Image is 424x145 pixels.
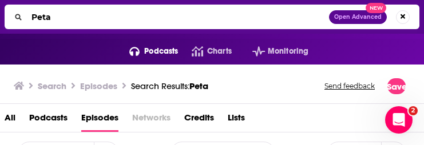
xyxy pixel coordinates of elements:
[409,106,418,115] span: 2
[239,42,308,61] button: open menu
[29,108,68,132] a: Podcasts
[131,80,208,91] div: Search Results:
[387,78,406,94] button: Save
[178,42,231,61] a: Charts
[27,8,329,26] input: Search podcasts, credits, & more...
[189,80,208,91] span: Peta
[321,78,378,94] button: Send feedback
[116,42,179,61] button: open menu
[228,108,245,132] a: Lists
[38,80,66,91] h3: Search
[366,3,386,14] span: New
[131,80,208,91] a: Search Results:Peta
[207,43,232,59] span: Charts
[132,108,171,132] span: Networks
[5,108,15,132] a: All
[81,108,118,132] a: Episodes
[334,14,382,20] span: Open Advanced
[144,43,178,59] span: Podcasts
[80,80,117,91] h3: Episodes
[329,10,387,24] button: Open AdvancedNew
[268,43,308,59] span: Monitoring
[5,5,419,29] div: Search podcasts, credits, & more...
[385,106,413,134] iframe: Intercom live chat
[184,108,214,132] a: Credits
